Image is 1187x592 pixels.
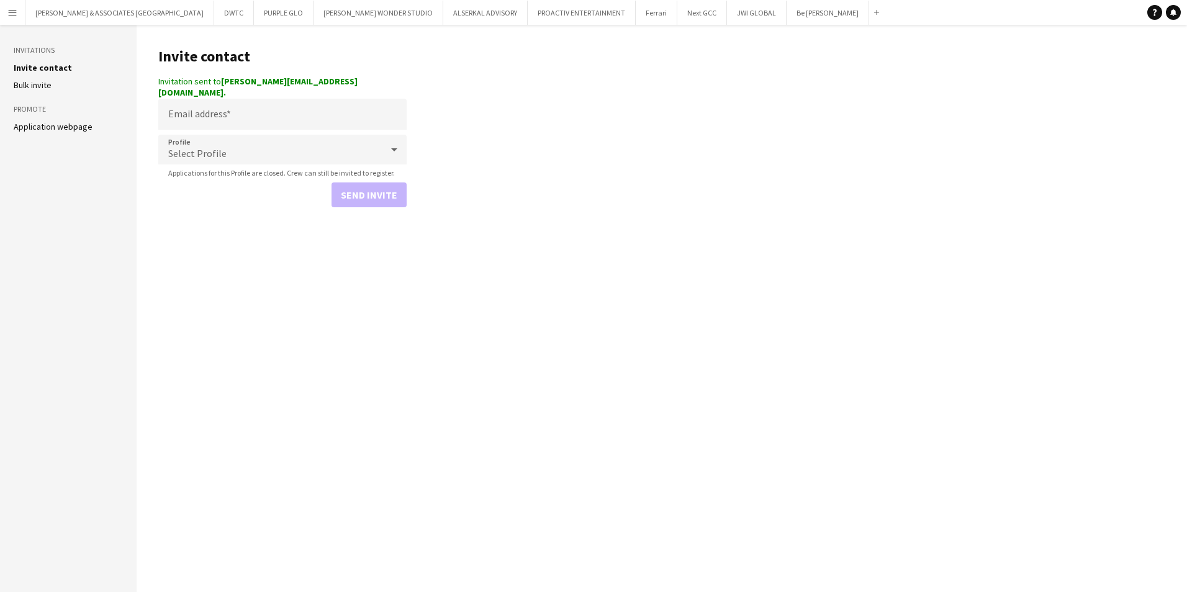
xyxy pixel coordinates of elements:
[787,1,869,25] button: Be [PERSON_NAME]
[14,45,123,56] h3: Invitations
[158,76,407,98] div: Invitation sent to
[528,1,636,25] button: PROACTIV ENTERTAINMENT
[314,1,443,25] button: [PERSON_NAME] WONDER STUDIO
[14,104,123,115] h3: Promote
[158,168,405,177] span: Applications for this Profile are closed. Crew can still be invited to register.
[677,1,727,25] button: Next GCC
[636,1,677,25] button: Ferrari
[214,1,254,25] button: DWTC
[727,1,787,25] button: JWI GLOBAL
[158,47,407,66] h1: Invite contact
[25,1,214,25] button: [PERSON_NAME] & ASSOCIATES [GEOGRAPHIC_DATA]
[443,1,528,25] button: ALSERKAL ADVISORY
[168,147,227,159] span: Select Profile
[254,1,314,25] button: PURPLE GLO
[14,121,93,132] a: Application webpage
[14,62,72,73] a: Invite contact
[158,76,358,98] strong: [PERSON_NAME][EMAIL_ADDRESS][DOMAIN_NAME].
[14,79,52,91] a: Bulk invite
